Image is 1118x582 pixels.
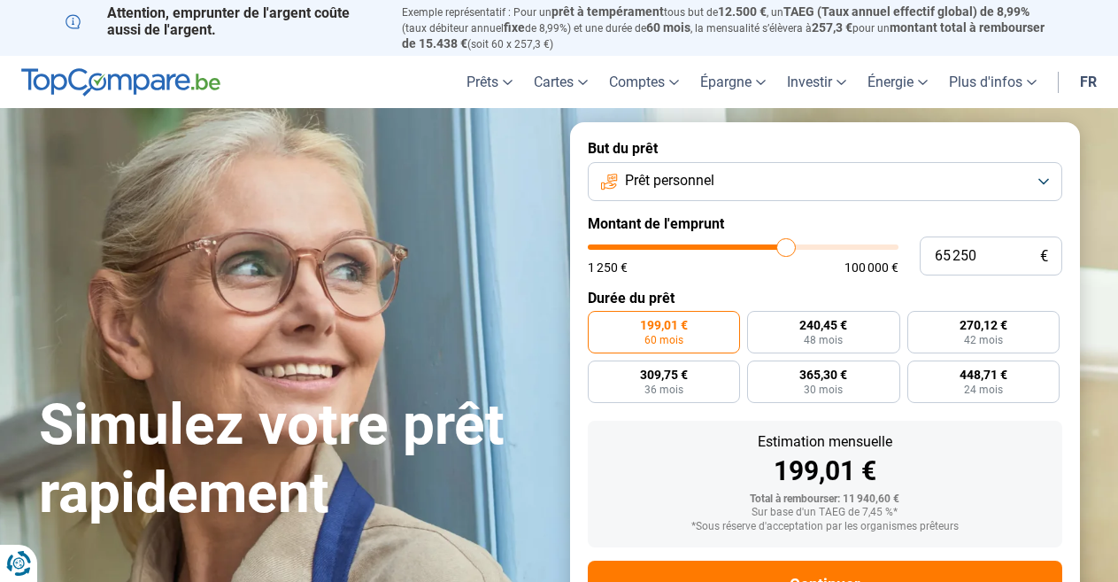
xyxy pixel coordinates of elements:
[960,369,1007,381] span: 448,71 €
[960,319,1007,331] span: 270,12 €
[646,20,690,35] span: 60 mois
[602,493,1048,506] div: Total à rembourser: 11 940,60 €
[799,369,847,381] span: 365,30 €
[523,56,598,108] a: Cartes
[644,335,683,345] span: 60 mois
[690,56,776,108] a: Épargne
[718,4,767,19] span: 12.500 €
[456,56,523,108] a: Prêts
[598,56,690,108] a: Comptes
[1069,56,1107,108] a: fr
[602,458,1048,485] div: 199,01 €
[588,215,1062,232] label: Montant de l'emprunt
[402,4,1053,51] p: Exemple représentatif : Pour un tous but de , un (taux débiteur annuel de 8,99%) et une durée de ...
[66,4,381,38] p: Attention, emprunter de l'argent coûte aussi de l'argent.
[640,369,688,381] span: 309,75 €
[21,68,220,97] img: TopCompare
[857,56,938,108] a: Énergie
[964,384,1003,395] span: 24 mois
[402,20,1045,50] span: montant total à rembourser de 15.438 €
[644,384,683,395] span: 36 mois
[504,20,525,35] span: fixe
[799,319,847,331] span: 240,45 €
[776,56,857,108] a: Investir
[1040,249,1048,264] span: €
[964,335,1003,345] span: 42 mois
[640,319,688,331] span: 199,01 €
[804,384,843,395] span: 30 mois
[602,521,1048,533] div: *Sous réserve d'acceptation par les organismes prêteurs
[588,162,1062,201] button: Prêt personnel
[844,261,898,274] span: 100 000 €
[39,392,549,528] h1: Simulez votre prêt rapidement
[588,140,1062,157] label: But du prêt
[602,435,1048,449] div: Estimation mensuelle
[804,335,843,345] span: 48 mois
[588,290,1062,307] label: Durée du prêt
[783,4,1029,19] span: TAEG (Taux annuel effectif global) de 8,99%
[602,507,1048,519] div: Sur base d'un TAEG de 7,45 %*
[625,171,714,190] span: Prêt personnel
[938,56,1047,108] a: Plus d'infos
[812,20,852,35] span: 257,3 €
[551,4,664,19] span: prêt à tempérament
[588,261,628,274] span: 1 250 €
